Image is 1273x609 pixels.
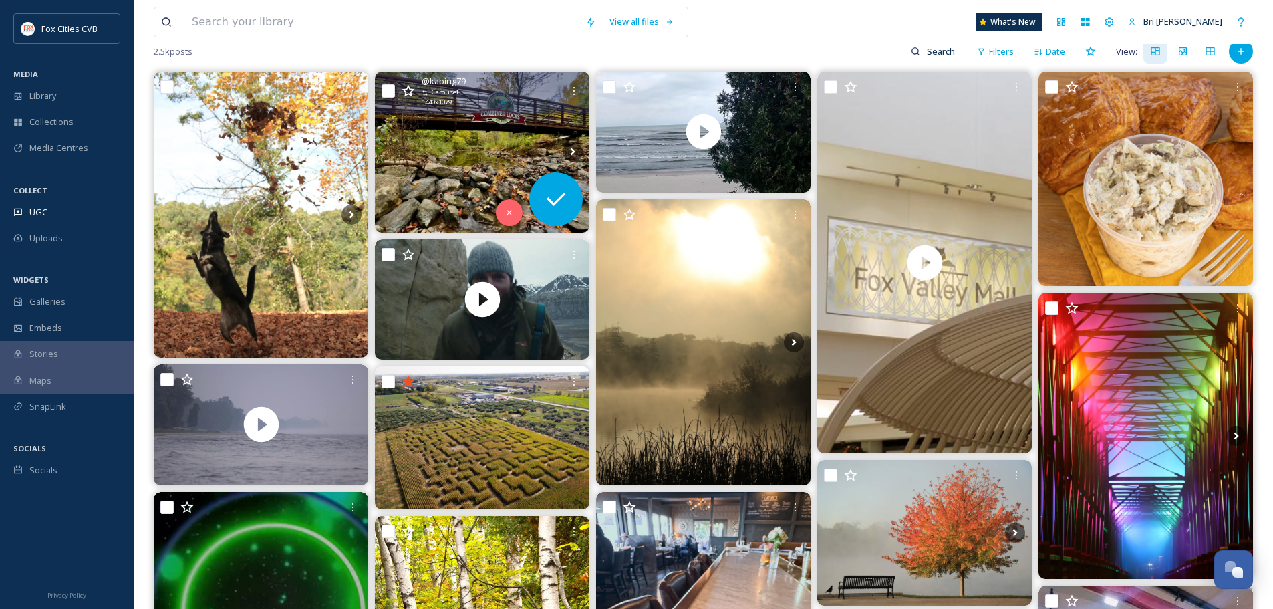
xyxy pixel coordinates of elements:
input: Search [920,38,964,65]
video: Here’s my latest outdoors video! Recorded during my summer travels across Wisconsin—our state is ... [154,364,368,485]
img: thumbnail [596,72,811,193]
span: Embeds [29,322,62,334]
span: COLLECT [13,185,47,195]
img: *Menu Below* Wahoo! It’s Saturday! We did it gang! Happy Weekend! I’m so happy it finally feels l... [1038,72,1253,286]
span: Socials [29,464,57,477]
span: SnapLink [29,400,66,413]
img: Half Moon Lake #eauclairewisconsin #eauclairewi #captureec #Capturewi #visiteauclaire #weau #trav... [596,199,811,485]
span: Stories [29,348,58,360]
img: thumbnail [154,364,368,485]
span: Filters [989,45,1014,58]
span: Library [29,90,56,102]
span: WIDGETS [13,275,49,285]
input: Search your library [185,7,579,37]
a: Bri [PERSON_NAME] [1121,9,1229,35]
span: Uploads [29,232,63,245]
img: Did a quick fall colors hike close to home this afternoon. 10/11/2025🍂🤩🍁 #combinedlockstrailsyste... [375,72,589,233]
video: Countdown mode: ON. ⏰🎅 With just 10 Saturdays until Christmas, it's almost time to get ready for ... [817,72,1032,453]
span: SOCIALS [13,443,46,453]
span: Fox Cities CVB [41,23,98,35]
img: thumbnail [375,239,589,360]
span: MEDIA [13,69,38,79]
span: Privacy Policy [47,591,86,600]
span: Bri [PERSON_NAME] [1143,15,1222,27]
img: 🍁🍂🍁Ella and her pup Archie having fun in Carson Park🍁🍂🍁 #captureec #Capturewi #capturewisconsin #... [154,72,368,358]
a: View all files [603,9,681,35]
span: Carousel [432,88,458,97]
img: thumbnail [817,72,1032,453]
span: View: [1116,45,1137,58]
video: Next month, National Geographic photographer Ronan Donovan brings audiences face-to-face with the... [375,239,589,360]
img: First time flying over a corn maze. 🌽🚁 Captured at Sprangers Orchard Fall Fest this past Sunday f... [375,366,589,509]
span: Media Centres [29,142,88,154]
span: Date [1046,45,1065,58]
img: Half Moon Lake #eauclairewisconsin #eauclairewi #visiteauclaire #weau #captureec #Capturewi #trav... [817,460,1032,606]
video: Vacation over, made it home safe, back to work Monday....sigh... #lakemichigan #greatlakes #twori... [596,72,811,193]
span: 2.5k posts [154,45,192,58]
img: #downtownec #downtowneauclaire #eauclairewisconsin #eauclairewi #weau #captureec #captureec #capt... [1038,293,1253,579]
span: Collections [29,116,74,128]
span: Maps [29,374,51,387]
span: 1440 x 1079 [422,98,452,107]
button: Open Chat [1214,550,1253,589]
span: UGC [29,206,47,219]
span: Galleries [29,295,65,308]
span: @ kabing79 [422,75,466,88]
a: What's New [976,13,1042,31]
a: Privacy Policy [47,586,86,602]
img: images.png [21,22,35,35]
